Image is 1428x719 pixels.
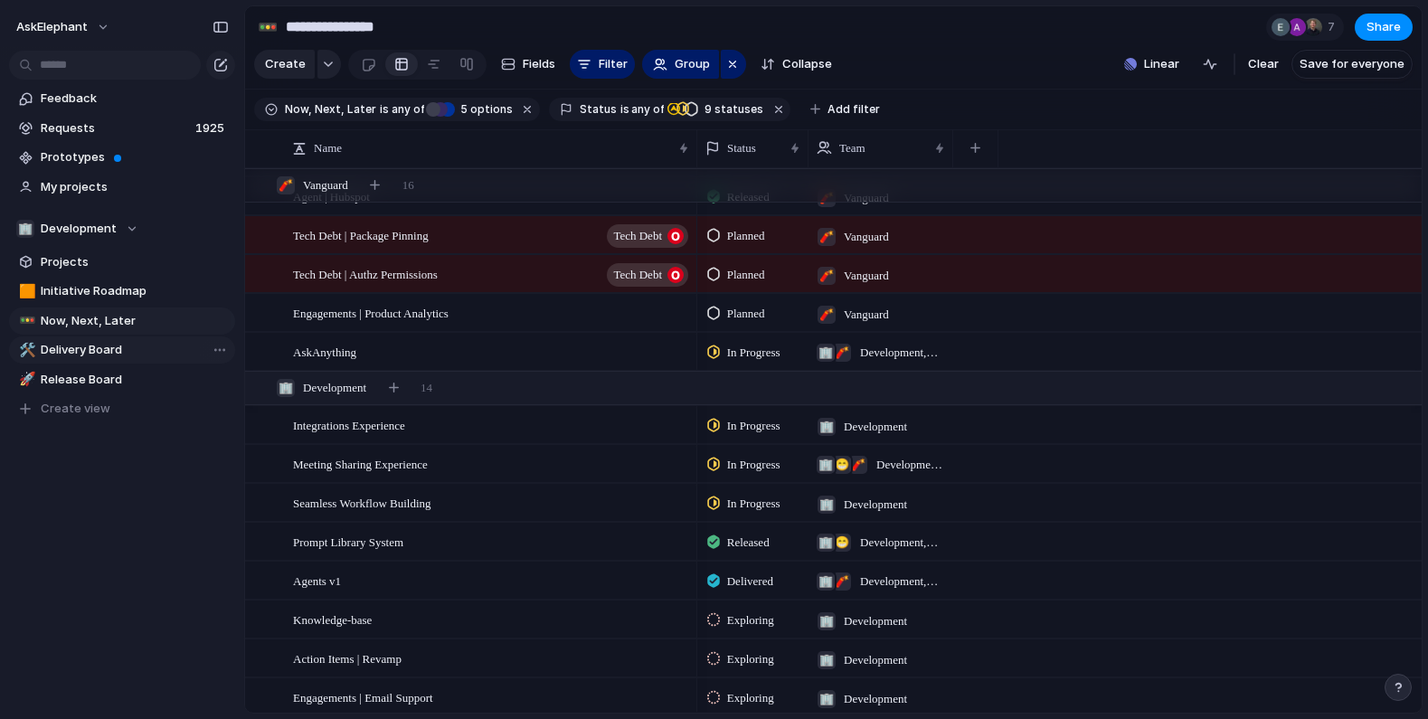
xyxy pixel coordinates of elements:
[839,139,865,157] span: Team
[849,456,867,474] div: 🧨
[727,227,765,245] span: Planned
[1300,55,1404,73] span: Save for everyone
[876,456,945,474] span: Development , Core Experience , Vanguard
[19,369,32,390] div: 🚀
[455,102,470,116] span: 5
[9,307,235,335] div: 🚥Now, Next, Later
[421,379,432,397] span: 14
[41,341,229,359] span: Delivery Board
[818,306,836,324] div: 🧨
[860,534,945,552] span: Development , Core Experience
[833,344,851,362] div: 🧨
[16,18,88,36] span: AskElephant
[818,228,836,246] div: 🧨
[818,690,836,708] div: 🏢
[727,495,780,513] span: In Progress
[293,414,405,435] span: Integrations Experience
[9,215,235,242] button: 🏢Development
[817,534,835,552] div: 🏢
[9,336,235,364] div: 🛠️Delivery Board
[799,97,891,122] button: Add filter
[727,650,774,668] span: Exploring
[699,101,763,118] span: statuses
[833,456,851,474] div: 😁
[9,144,235,171] a: Prototypes
[19,310,32,331] div: 🚥
[9,249,235,276] a: Projects
[818,612,836,630] div: 🏢
[580,101,617,118] span: Status
[844,306,889,324] span: Vanguard
[277,379,295,397] div: 🏢
[642,50,719,79] button: Group
[16,220,34,238] div: 🏢
[258,14,278,39] div: 🚥
[41,282,229,300] span: Initiative Roadmap
[1367,18,1401,36] span: Share
[1144,55,1179,73] span: Linear
[9,395,235,422] button: Create view
[16,371,34,389] button: 🚀
[818,189,836,207] div: 🧨
[1355,14,1413,41] button: Share
[727,139,756,157] span: Status
[860,344,945,362] span: Development , Vanguard
[607,263,688,287] button: Tech Debt
[1117,51,1187,78] button: Linear
[8,13,119,42] button: AskElephant
[41,90,229,108] span: Feedback
[293,263,438,284] span: Tech Debt | Authz Permissions
[41,400,110,418] span: Create view
[727,456,780,474] span: In Progress
[16,312,34,330] button: 🚥
[1248,55,1279,73] span: Clear
[293,648,402,668] span: Action Items | Revamp
[376,99,428,119] button: isany of
[675,55,710,73] span: Group
[629,101,665,118] span: any of
[293,224,429,245] span: Tech Debt | Package Pinning
[9,115,235,142] a: Requests1925
[41,371,229,389] span: Release Board
[844,228,889,246] span: Vanguard
[16,282,34,300] button: 🟧
[1291,50,1413,79] button: Save for everyone
[293,453,428,474] span: Meeting Sharing Experience
[293,302,449,323] span: Engagements | Product Analytics
[19,340,32,361] div: 🛠️
[41,253,229,271] span: Projects
[293,492,431,513] span: Seamless Workflow Building
[254,50,315,79] button: Create
[827,101,880,118] span: Add filter
[41,178,229,196] span: My projects
[16,341,34,359] button: 🛠️
[195,119,228,137] span: 1925
[253,13,282,42] button: 🚥
[9,174,235,201] a: My projects
[817,456,835,474] div: 🏢
[727,572,773,591] span: Delivered
[727,417,780,435] span: In Progress
[613,262,662,288] span: Tech Debt
[9,366,235,393] a: 🚀Release Board
[844,267,889,285] span: Vanguard
[613,223,662,249] span: Tech Debt
[599,55,628,73] span: Filter
[844,651,907,669] span: Development
[41,148,229,166] span: Prototypes
[844,418,907,436] span: Development
[844,496,907,514] span: Development
[833,534,851,552] div: 😁
[1241,50,1286,79] button: Clear
[523,55,555,73] span: Fields
[293,609,372,629] span: Knowledge-base
[753,50,839,79] button: Collapse
[860,572,945,591] span: Development , Vanguard
[9,278,235,305] a: 🟧Initiative Roadmap
[620,101,629,118] span: is
[285,101,376,118] span: Now, Next, Later
[818,267,836,285] div: 🧨
[380,101,389,118] span: is
[455,101,513,118] span: options
[570,50,635,79] button: Filter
